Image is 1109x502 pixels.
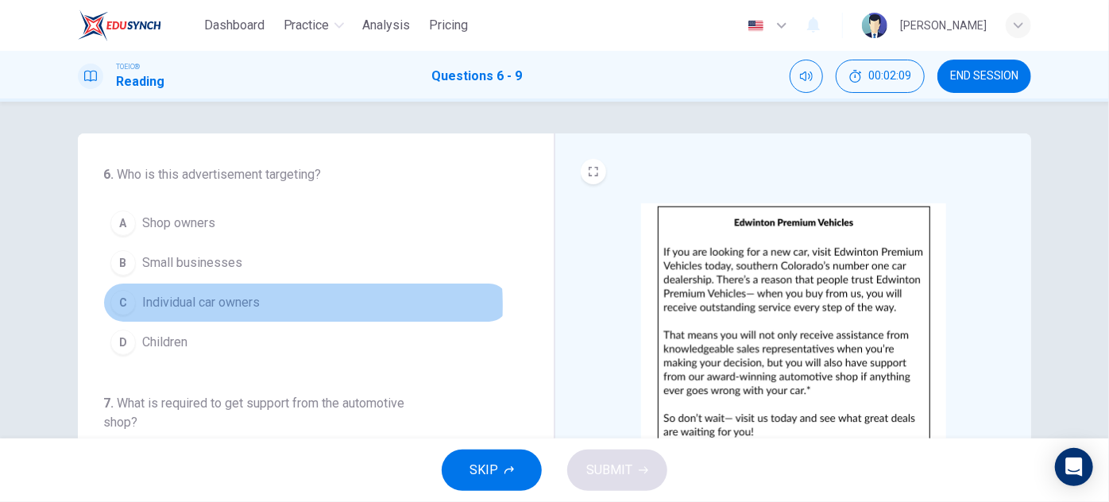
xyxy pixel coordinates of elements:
[469,459,498,481] span: SKIP
[1055,448,1093,486] div: Open Intercom Messenger
[116,61,140,72] span: TOEIC®
[78,10,161,41] img: EduSynch logo
[937,60,1031,93] button: END SESSION
[103,396,114,411] span: 7 .
[116,72,164,91] h1: Reading
[78,10,198,41] a: EduSynch logo
[110,250,136,276] div: B
[103,283,509,322] button: CIndividual car owners
[110,330,136,355] div: D
[110,290,136,315] div: C
[142,253,242,272] span: Small businesses
[430,16,469,35] span: Pricing
[103,167,114,182] span: 6 .
[641,203,946,481] img: undefined
[746,20,766,32] img: en
[836,60,925,93] div: Hide
[103,203,509,243] button: AShop owners
[103,243,509,283] button: BSmall businesses
[198,11,271,40] button: Dashboard
[900,16,987,35] div: [PERSON_NAME]
[142,293,260,312] span: Individual car owners
[277,11,350,40] button: Practice
[432,67,523,86] h1: Questions 6 - 9
[950,70,1018,83] span: END SESSION
[204,16,265,35] span: Dashboard
[103,322,509,362] button: DChildren
[862,13,887,38] img: Profile picture
[790,60,823,93] div: Mute
[363,16,411,35] span: Analysis
[142,214,215,233] span: Shop owners
[142,333,187,352] span: Children
[284,16,330,35] span: Practice
[103,396,404,430] span: What is required to get support from the automotive shop?
[357,11,417,40] button: Analysis
[581,159,606,184] button: EXPAND
[423,11,475,40] button: Pricing
[442,450,542,491] button: SKIP
[836,60,925,93] button: 00:02:09
[117,167,321,182] span: Who is this advertisement targeting?
[110,210,136,236] div: A
[868,70,911,83] span: 00:02:09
